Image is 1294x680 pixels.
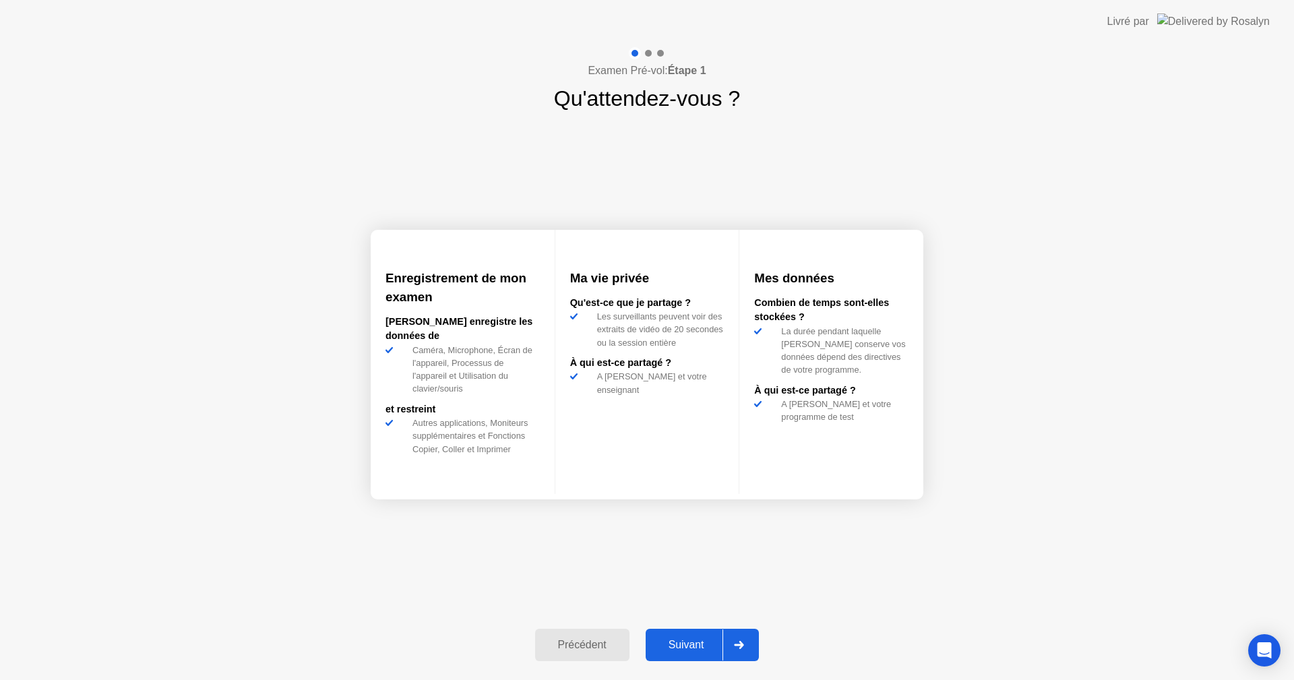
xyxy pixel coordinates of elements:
div: La durée pendant laquelle [PERSON_NAME] conserve vos données dépend des directives de votre progr... [776,325,908,377]
img: Delivered by Rosalyn [1157,13,1270,29]
div: Livré par [1107,13,1149,30]
div: Autres applications, Moniteurs supplémentaires et Fonctions Copier, Coller et Imprimer [407,416,540,456]
div: Qu'est-ce que je partage ? [570,296,725,311]
h4: Examen Pré-vol: [588,63,706,79]
div: Précédent [539,639,625,651]
h1: Qu'attendez-vous ? [554,82,741,115]
div: Suivant [650,639,723,651]
h3: Enregistrement de mon examen [386,269,540,307]
button: Précédent [535,629,629,661]
div: Combien de temps sont-elles stockées ? [754,296,908,325]
div: Open Intercom Messenger [1248,634,1281,667]
button: Suivant [646,629,760,661]
div: Caméra, Microphone, Écran de l'appareil, Processus de l'appareil et Utilisation du clavier/souris [407,344,540,396]
div: Les surveillants peuvent voir des extraits de vidéo de 20 secondes ou la session entière [592,310,725,349]
h3: Ma vie privée [570,269,725,288]
b: Étape 1 [668,65,706,76]
div: et restreint [386,402,540,417]
div: À qui est-ce partagé ? [570,356,725,371]
div: À qui est-ce partagé ? [754,383,908,398]
div: A [PERSON_NAME] et votre enseignant [592,370,725,396]
div: [PERSON_NAME] enregistre les données de [386,315,540,344]
div: A [PERSON_NAME] et votre programme de test [776,398,908,423]
h3: Mes données [754,269,908,288]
